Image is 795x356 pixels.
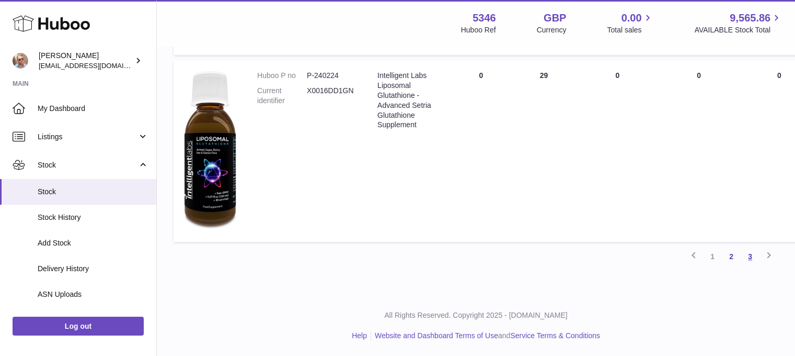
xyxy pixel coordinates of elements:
span: Listings [38,132,137,142]
div: [PERSON_NAME] [39,51,133,71]
strong: GBP [544,11,566,25]
div: Intelligent Labs Liposomal Glutathione - Advanced Setria Glutathione Supplement [377,71,439,130]
span: My Dashboard [38,104,148,114]
span: AVAILABLE Stock Total [694,25,782,35]
div: Currency [537,25,567,35]
span: Total sales [607,25,653,35]
a: 2 [722,247,741,266]
a: 0.00 Total sales [607,11,653,35]
span: ASN Uploads [38,290,148,299]
div: Huboo Ref [461,25,496,35]
td: 0 [450,60,512,242]
td: 0 [660,60,738,242]
a: Website and Dashboard Terms of Use [375,331,498,340]
a: Help [352,331,367,340]
a: 1 [703,247,722,266]
img: support@radoneltd.co.uk [13,53,28,69]
span: Delivery History [38,264,148,274]
span: 9,565.86 [730,11,770,25]
a: 3 [741,247,759,266]
span: Stock [38,187,148,197]
img: product image [184,71,236,229]
span: Stock History [38,213,148,222]
li: and [371,331,600,341]
dt: Current identifier [257,86,307,106]
td: 0 [575,60,660,242]
strong: 5346 [473,11,496,25]
a: Log out [13,317,144,336]
span: 0.00 [621,11,642,25]
span: [EMAIL_ADDRESS][DOMAIN_NAME] [39,61,154,70]
span: Add Stock [38,238,148,248]
dd: X0016DD1GN [307,86,356,106]
td: 29 [512,60,575,242]
a: Service Terms & Conditions [510,331,600,340]
p: All Rights Reserved. Copyright 2025 - [DOMAIN_NAME] [165,310,787,320]
dd: P-240224 [307,71,356,81]
dt: Huboo P no [257,71,307,81]
a: 9,565.86 AVAILABLE Stock Total [694,11,782,35]
span: Stock [38,160,137,170]
span: 0 [777,71,781,80]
